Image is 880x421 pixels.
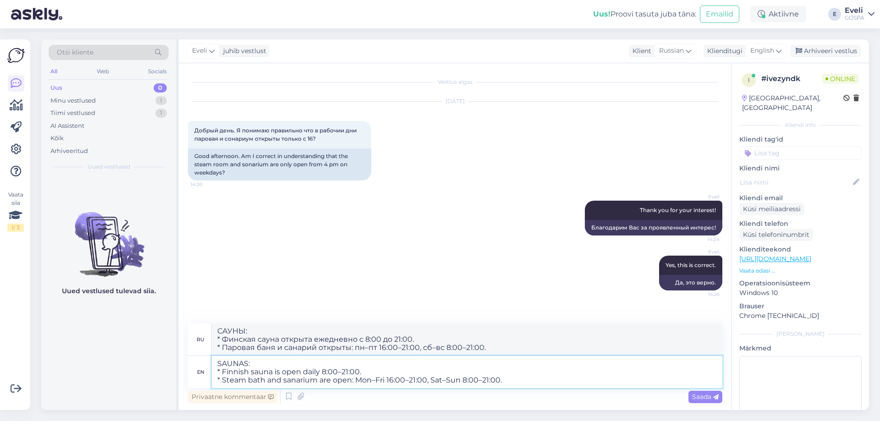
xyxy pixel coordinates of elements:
[88,163,130,171] span: Uued vestlused
[739,219,862,229] p: Kliendi telefon
[640,207,716,213] span: Thank you for your interest!
[50,109,95,118] div: Tiimi vestlused
[659,46,684,56] span: Russian
[845,7,874,22] a: EveliGOSPA
[188,78,722,86] div: Vestlus algas
[593,10,610,18] b: Uus!
[685,236,720,243] span: 14:24
[188,148,371,180] div: Good afternoon. Am I correct in understanding that the steam room and sonarium are only open from...
[194,127,358,142] span: Добрый день. Я понимаю правильно что в рабочии дни паровая и сонариум открыты только с 16?
[188,391,277,403] div: Privaatne kommentaar
[212,323,722,355] textarea: САУНЫ: * Финская сауна открыта ежедневно с 8:00 до 21:00. * Паровая баня и санарий открыты: пн–пт...
[739,267,862,275] p: Vaata edasi ...
[50,83,62,93] div: Uus
[659,275,722,290] div: Да, это верно.
[790,45,861,57] div: Arhiveeri vestlus
[739,229,813,241] div: Küsi telefoninumbrit
[49,66,59,77] div: All
[739,330,862,338] div: [PERSON_NAME]
[739,255,811,263] a: [URL][DOMAIN_NAME]
[629,46,651,56] div: Klient
[188,97,722,105] div: [DATE]
[845,14,864,22] div: GOSPA
[62,286,156,296] p: Uued vestlused tulevad siia.
[739,164,862,173] p: Kliendi nimi
[739,146,862,160] input: Lisa tag
[739,245,862,254] p: Klienditeekond
[739,301,862,311] p: Brauser
[739,311,862,321] p: Chrome [TECHNICAL_ID]
[593,9,696,20] div: Proovi tasuta juba täna:
[197,364,204,380] div: en
[197,332,204,347] div: ru
[700,5,739,23] button: Emailid
[41,196,176,278] img: No chats
[192,46,207,56] span: Eveli
[685,248,720,255] span: Eveli
[7,47,25,64] img: Askly Logo
[212,356,722,388] textarea: SAUNAS: * Finnish sauna is open daily 8:00–21:00. * Steam bath and sanarium are open: Mon–Fri 16:...
[685,193,720,200] span: Eveli
[739,193,862,203] p: Kliendi email
[7,224,24,232] div: 1 / 3
[50,96,96,105] div: Minu vestlused
[739,344,862,353] p: Märkmed
[585,220,722,235] div: Благодарим Вас за проявленный интерес!
[7,191,24,232] div: Vaata siia
[739,135,862,144] p: Kliendi tag'id
[822,74,859,84] span: Online
[692,393,719,401] span: Saada
[220,46,266,56] div: juhib vestlust
[739,279,862,288] p: Operatsioonisüsteem
[50,134,64,143] div: Kõik
[154,83,167,93] div: 0
[95,66,111,77] div: Web
[665,262,716,268] span: Yes, this is correct.
[57,48,93,57] span: Otsi kliente
[750,46,774,56] span: English
[742,93,843,113] div: [GEOGRAPHIC_DATA], [GEOGRAPHIC_DATA]
[155,109,167,118] div: 1
[739,121,862,129] div: Kliendi info
[146,66,169,77] div: Socials
[50,121,84,131] div: AI Assistent
[740,177,851,187] input: Lisa nimi
[50,147,88,156] div: Arhiveeritud
[685,291,720,298] span: 14:25
[704,46,742,56] div: Klienditugi
[750,6,806,22] div: Aktiivne
[739,203,804,215] div: Küsi meiliaadressi
[191,181,225,188] span: 14:20
[761,73,822,84] div: # ivezyndk
[828,8,841,21] div: E
[845,7,864,14] div: Eveli
[155,96,167,105] div: 1
[739,288,862,298] p: Windows 10
[748,77,750,83] span: i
